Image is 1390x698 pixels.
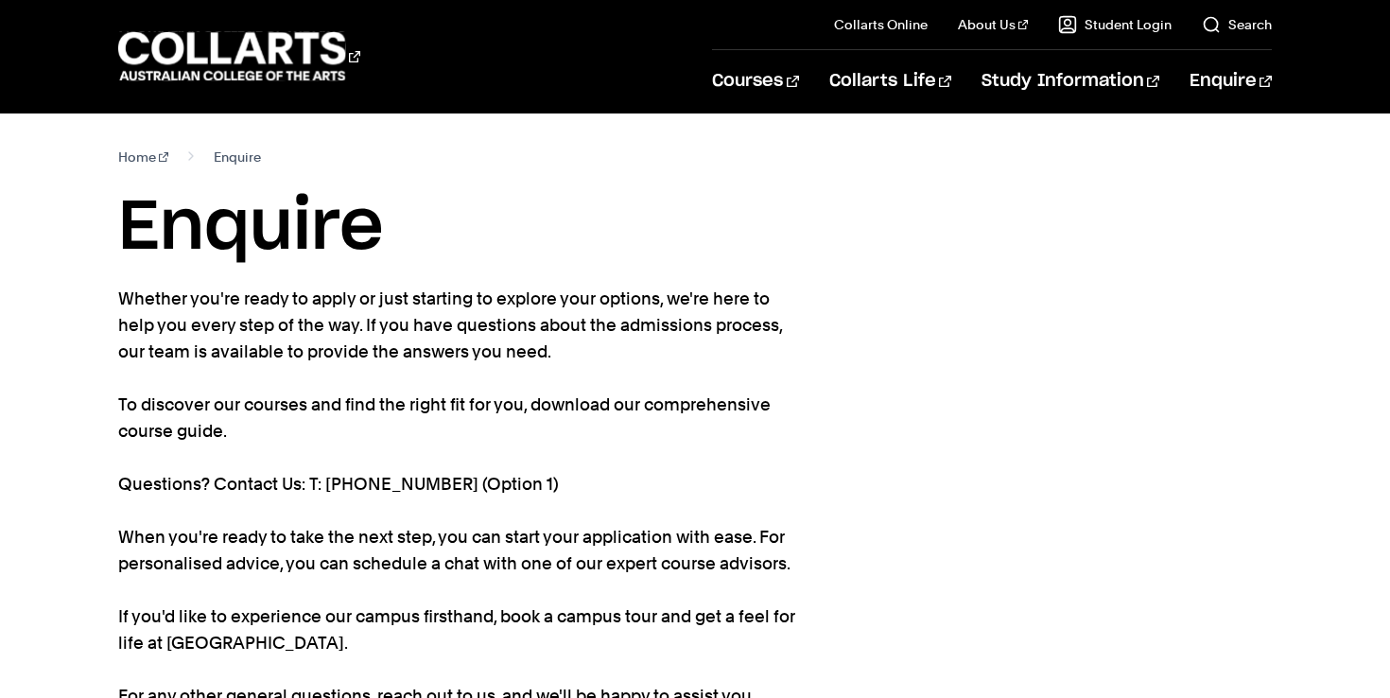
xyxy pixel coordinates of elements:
span: Enquire [214,144,261,170]
a: Search [1202,15,1272,34]
div: Go to homepage [118,29,360,83]
a: Student Login [1058,15,1172,34]
a: Home [118,144,168,170]
h1: Enquire [118,185,1272,270]
a: Collarts Online [834,15,928,34]
a: About Us [958,15,1028,34]
a: Study Information [982,50,1159,113]
a: Collarts Life [829,50,951,113]
a: Courses [712,50,798,113]
a: Enquire [1190,50,1272,113]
